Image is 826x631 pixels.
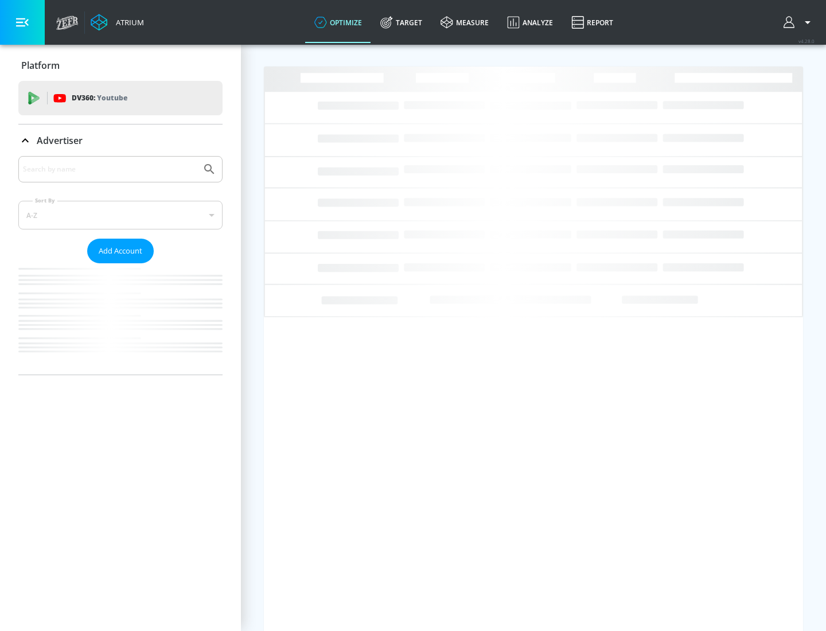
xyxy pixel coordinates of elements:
nav: list of Advertiser [18,263,223,375]
div: A-Z [18,201,223,229]
a: Target [371,2,431,43]
p: DV360: [72,92,127,104]
div: Advertiser [18,124,223,157]
a: Atrium [91,14,144,31]
p: Youtube [97,92,127,104]
input: Search by name [23,162,197,177]
a: measure [431,2,498,43]
div: Advertiser [18,156,223,375]
label: Sort By [33,197,57,204]
span: Add Account [99,244,142,258]
a: optimize [305,2,371,43]
div: DV360: Youtube [18,81,223,115]
p: Advertiser [37,134,83,147]
a: Analyze [498,2,562,43]
a: Report [562,2,622,43]
div: Atrium [111,17,144,28]
div: Platform [18,49,223,81]
p: Platform [21,59,60,72]
button: Add Account [87,239,154,263]
span: v 4.28.0 [798,38,815,44]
